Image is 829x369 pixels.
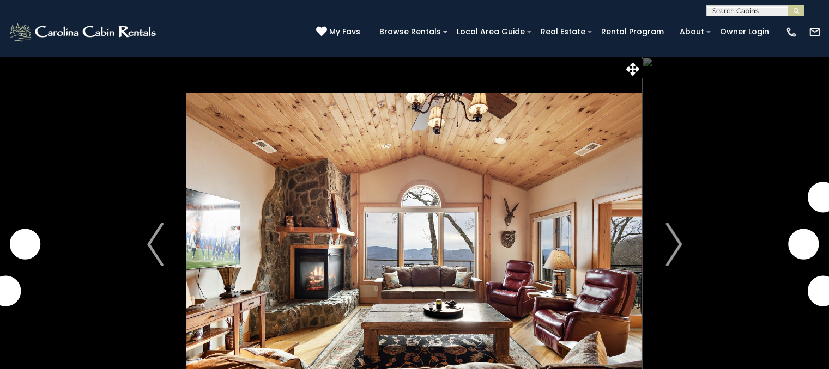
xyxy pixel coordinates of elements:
[715,23,774,40] a: Owner Login
[785,26,797,38] img: phone-regular-white.png
[596,23,669,40] a: Rental Program
[451,23,530,40] a: Local Area Guide
[329,26,360,38] span: My Favs
[665,223,682,266] img: arrow
[535,23,591,40] a: Real Estate
[374,23,446,40] a: Browse Rentals
[674,23,710,40] a: About
[809,26,821,38] img: mail-regular-white.png
[147,223,164,266] img: arrow
[316,26,363,38] a: My Favs
[8,21,159,43] img: White-1-2.png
